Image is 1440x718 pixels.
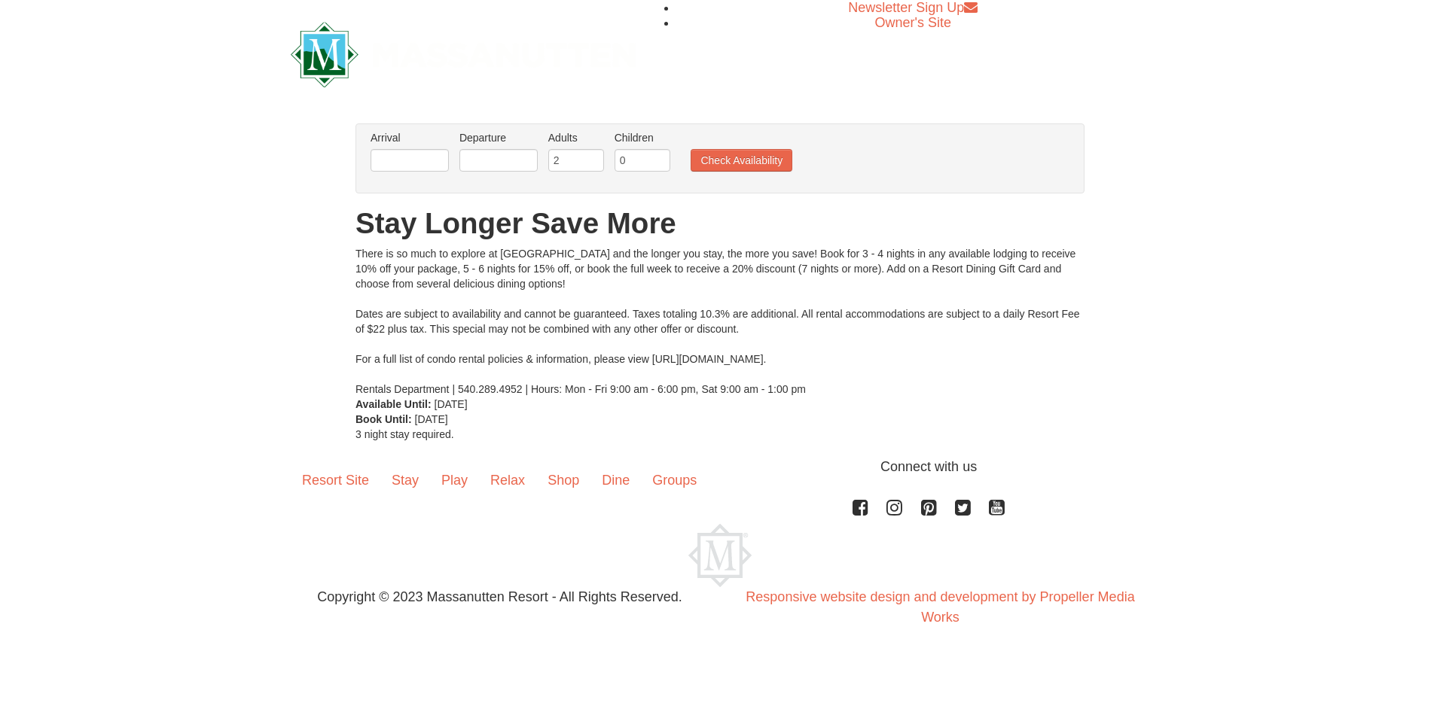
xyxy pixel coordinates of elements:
[291,35,636,70] a: Massanutten Resort
[615,130,670,145] label: Children
[415,413,448,425] span: [DATE]
[279,587,720,607] p: Copyright © 2023 Massanutten Resort - All Rights Reserved.
[380,457,430,504] a: Stay
[430,457,479,504] a: Play
[371,130,449,145] label: Arrival
[355,246,1085,397] div: There is so much to explore at [GEOGRAPHIC_DATA] and the longer you stay, the more you save! Book...
[590,457,641,504] a: Dine
[641,457,708,504] a: Groups
[536,457,590,504] a: Shop
[548,130,604,145] label: Adults
[355,428,454,440] span: 3 night stay required.
[291,457,380,504] a: Resort Site
[355,398,432,410] strong: Available Until:
[291,457,1149,477] p: Connect with us
[355,413,412,425] strong: Book Until:
[355,208,1085,239] h1: Stay Longer Save More
[459,130,538,145] label: Departure
[875,15,951,30] a: Owner's Site
[435,398,468,410] span: [DATE]
[746,589,1134,625] a: Responsive website design and development by Propeller Media Works
[291,22,636,87] img: Massanutten Resort Logo
[688,524,752,587] img: Massanutten Resort Logo
[479,457,536,504] a: Relax
[691,149,792,172] button: Check Availability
